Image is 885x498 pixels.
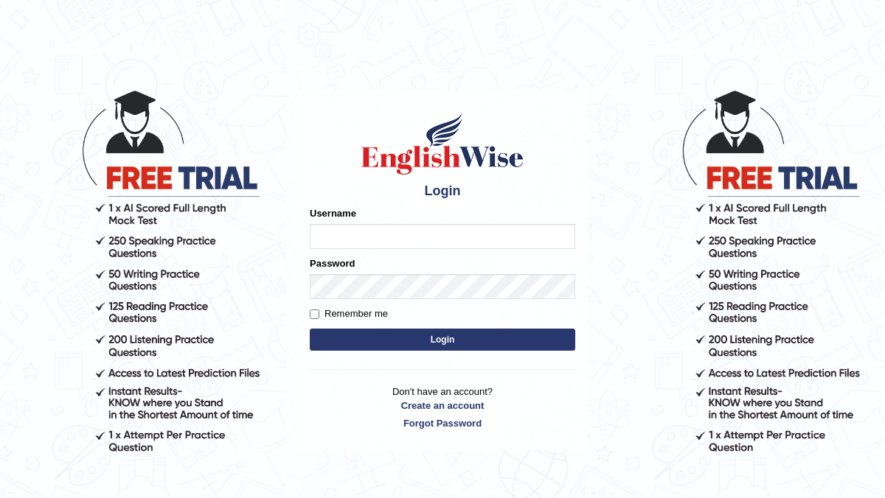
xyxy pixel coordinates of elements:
label: Password [310,256,355,270]
input: Remember me [310,309,319,319]
label: Remember me [310,306,388,321]
h4: Login [310,184,575,199]
label: Username [310,206,356,220]
a: Create an account [310,399,575,413]
button: Login [310,329,575,351]
p: Don't have an account? [310,385,575,430]
img: Logo of English Wise sign in for intelligent practice with AI [358,111,527,177]
a: Forgot Password [310,416,575,430]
